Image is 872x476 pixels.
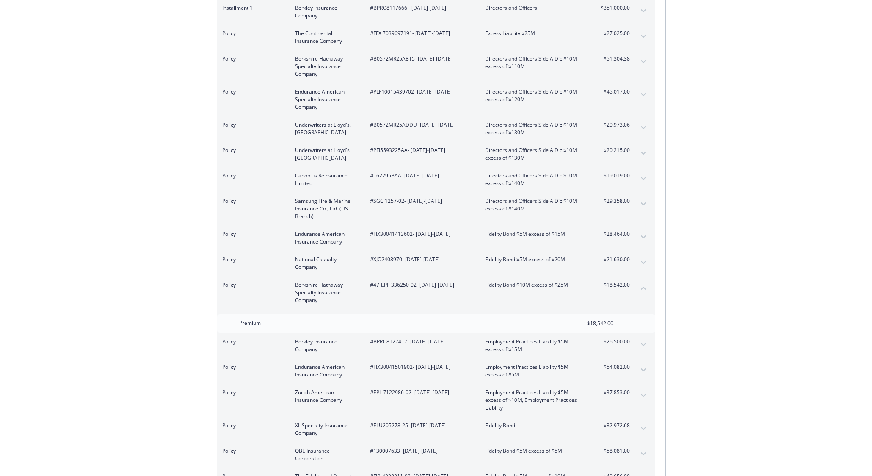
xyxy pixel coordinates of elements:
span: Fidelity Bond $10M excess of $25M [485,281,585,289]
button: expand content [637,363,650,377]
div: PolicyEndurance American Insurance Company#FIX30041501902- [DATE]-[DATE]Employment Practices Liab... [217,358,655,384]
span: Berkshire Hathaway Specialty Insurance Company [295,55,356,78]
span: Installment 1 [222,4,281,12]
button: collapse content [637,281,650,295]
span: Directors and Officers Side A Dic $10M excess of $130M [485,121,585,136]
span: #130007633 - [DATE]-[DATE] [370,447,472,455]
span: Directors and Officers Side A Dic $10M excess of $110M [485,55,585,70]
span: Policy [222,230,281,238]
span: Berkley Insurance Company [295,4,356,19]
span: Canopius Reinsurance Limited [295,172,356,187]
button: expand content [637,172,650,185]
span: Underwriters at Lloyd's, [GEOGRAPHIC_DATA] [295,121,356,136]
span: $20,973.06 [598,121,630,129]
span: $351,000.00 [598,4,630,12]
div: PolicyNational Casualty Company#XJO2408970- [DATE]-[DATE]Fidelity Bond $5M excess of $20M$21,630.... [217,251,655,276]
span: Policy [222,447,281,455]
span: Fidelity Bond $5M excess of $5M [485,447,585,455]
button: expand content [637,197,650,211]
span: Endurance American Insurance Company [295,230,356,246]
span: Samsung Fire & Marine Insurance Co., Ltd. (US Branch) [295,197,356,220]
span: Endurance American Specialty Insurance Company [295,88,356,111]
span: #FIX30041413602 - [DATE]-[DATE] [370,230,472,238]
button: expand content [637,55,650,69]
span: Policy [222,88,281,96]
span: $27,025.00 [598,30,630,37]
span: Berkley Insurance Company [295,338,356,353]
span: Directors and Officers Side A Dic $10M excess of $130M [485,147,585,162]
span: Endurance American Insurance Company [295,363,356,379]
div: PolicySamsung Fire & Marine Insurance Co., Ltd. (US Branch)#SGC 1257-02- [DATE]-[DATE]Directors a... [217,192,655,225]
span: Fidelity Bond [485,422,585,429]
span: Policy [222,121,281,129]
button: expand content [637,230,650,244]
span: #47-EPF-336250-02 - [DATE]-[DATE] [370,281,472,289]
span: Policy [222,389,281,396]
span: Berkshire Hathaway Specialty Insurance Company [295,281,356,304]
input: 0.00 [563,317,618,330]
span: Zurich American Insurance Company [295,389,356,404]
span: #FIX30041501902 - [DATE]-[DATE] [370,363,472,371]
button: expand content [637,88,650,102]
div: PolicyQBE Insurance Corporation#130007633- [DATE]-[DATE]Fidelity Bond $5M excess of $5M$58,081.00... [217,442,655,468]
span: Directors and Officers [485,4,585,12]
span: National Casualty Company [295,256,356,271]
div: PolicyUnderwriters at Lloyd's, [GEOGRAPHIC_DATA]#PFI5593225AA- [DATE]-[DATE]Directors and Officer... [217,141,655,167]
span: $54,082.00 [598,363,630,371]
span: Employment Practices Liability $5M excess of $15M [485,338,585,353]
span: The Continental Insurance Company [295,30,356,45]
button: expand content [637,4,650,18]
span: #B0572MR25ABT5 - [DATE]-[DATE] [370,55,472,63]
span: XL Specialty Insurance Company [295,422,356,437]
button: expand content [637,121,650,135]
span: #SGC 1257-02 - [DATE]-[DATE] [370,197,472,205]
span: Policy [222,422,281,429]
span: Fidelity Bond $5M excess of $15M [485,230,585,238]
span: Directors and Officers Side A Dic $10M excess of $140M [485,172,585,187]
button: expand content [637,422,650,435]
span: $51,304.38 [598,55,630,63]
span: #ELU205278-25 - [DATE]-[DATE] [370,422,472,429]
div: PolicyCanopius Reinsurance Limited#162295BAA- [DATE]-[DATE]Directors and Officers Side A Dic $10M... [217,167,655,192]
span: $37,853.00 [598,389,630,396]
span: #BPRO8117666 - [DATE]-[DATE] [370,4,472,12]
span: Directors and Officers Side A Dic $10M excess of $140M [485,197,585,213]
span: Employment Practices Liability $5M excess of $5M [485,363,585,379]
span: $45,017.00 [598,88,630,96]
span: Policy [222,281,281,289]
div: PolicyBerkshire Hathaway Specialty Insurance Company#B0572MR25ABT5- [DATE]-[DATE]Directors and Of... [217,50,655,83]
span: $20,215.00 [598,147,630,154]
button: expand content [637,256,650,269]
span: Fidelity Bond $5M excess of $20M [485,256,585,263]
span: #PFI5593225AA - [DATE]-[DATE] [370,147,472,154]
span: $19,019.00 [598,172,630,180]
span: $28,464.00 [598,230,630,238]
div: PolicyEndurance American Insurance Company#FIX30041413602- [DATE]-[DATE]Fidelity Bond $5M excess ... [217,225,655,251]
span: $82,972.68 [598,422,630,429]
span: Policy [222,338,281,346]
span: #FFX 7039697191 - [DATE]-[DATE] [370,30,472,37]
span: Policy [222,147,281,154]
span: Policy [222,256,281,263]
button: expand content [637,30,650,43]
span: #B0572MR25ADDU - [DATE]-[DATE] [370,121,472,129]
div: PolicyXL Specialty Insurance Company#ELU205278-25- [DATE]-[DATE]Fidelity Bond$82,972.68expand con... [217,417,655,442]
span: $18,542.00 [598,281,630,289]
